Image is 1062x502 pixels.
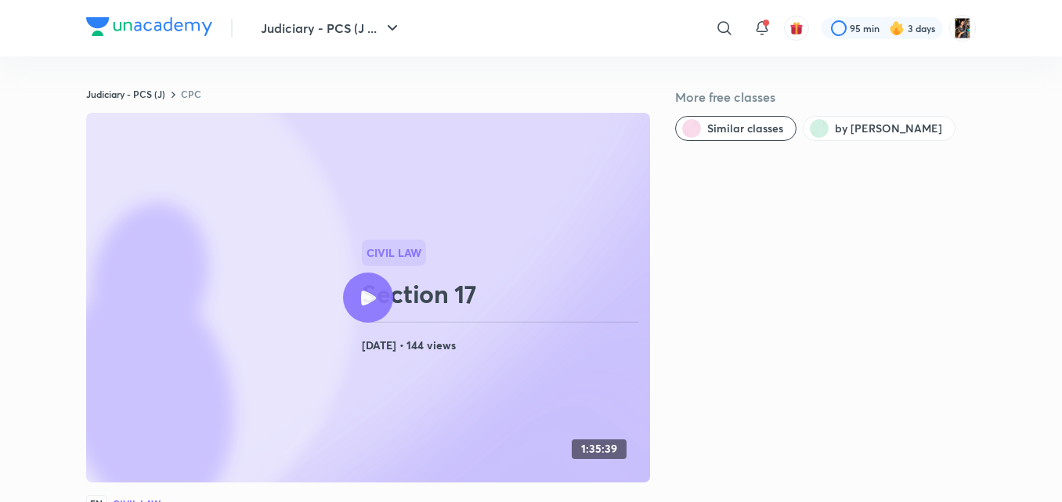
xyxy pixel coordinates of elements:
[86,17,212,40] a: Company Logo
[251,13,411,44] button: Judiciary - PCS (J ...
[835,121,942,136] span: by Faizan Khan
[707,121,783,136] span: Similar classes
[86,88,165,100] a: Judiciary - PCS (J)
[889,20,905,36] img: streak
[362,335,644,356] h4: [DATE] • 144 views
[784,16,809,41] button: avatar
[803,116,955,141] button: by Faizan Khan
[86,17,212,36] img: Company Logo
[949,15,976,42] img: Mahima Saini
[789,21,804,35] img: avatar
[581,442,617,456] h4: 1:35:39
[181,88,201,100] a: CPC
[675,116,796,141] button: Similar classes
[362,278,644,309] h2: Section 17
[675,88,976,107] h5: More free classes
